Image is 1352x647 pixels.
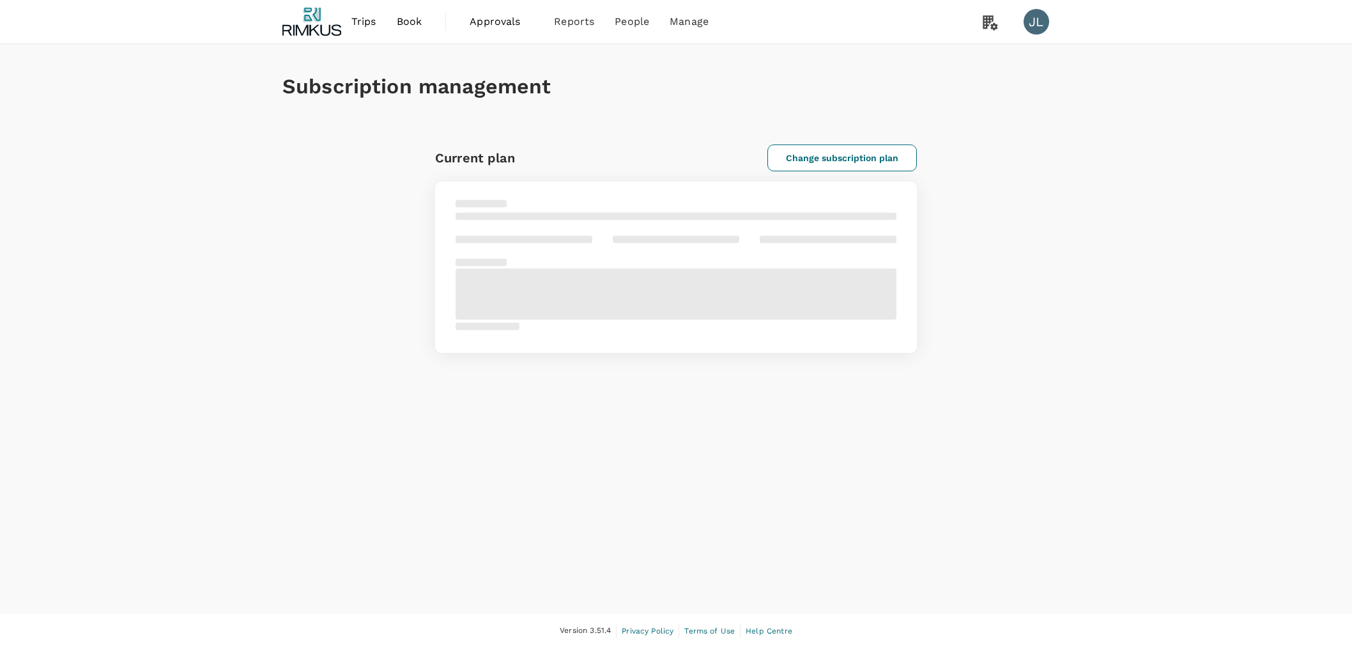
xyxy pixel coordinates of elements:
[622,627,673,635] span: Privacy Policy
[397,14,422,29] span: Book
[282,8,341,36] img: Rimkus SG Pte. Ltd.
[560,625,611,637] span: Version 3.51.4
[684,627,735,635] span: Terms of Use
[351,14,376,29] span: Trips
[1024,9,1049,35] div: JL
[282,75,1070,98] h1: Subscription management
[435,148,515,168] h6: Current plan
[767,144,917,171] button: Change subscription plan
[746,627,792,635] span: Help Centre
[746,624,792,638] a: Help Centre
[670,14,709,29] span: Manage
[615,14,649,29] span: People
[622,624,673,638] a: Privacy Policy
[684,624,735,638] a: Terms of Use
[554,14,594,29] span: Reports
[470,14,534,29] span: Approvals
